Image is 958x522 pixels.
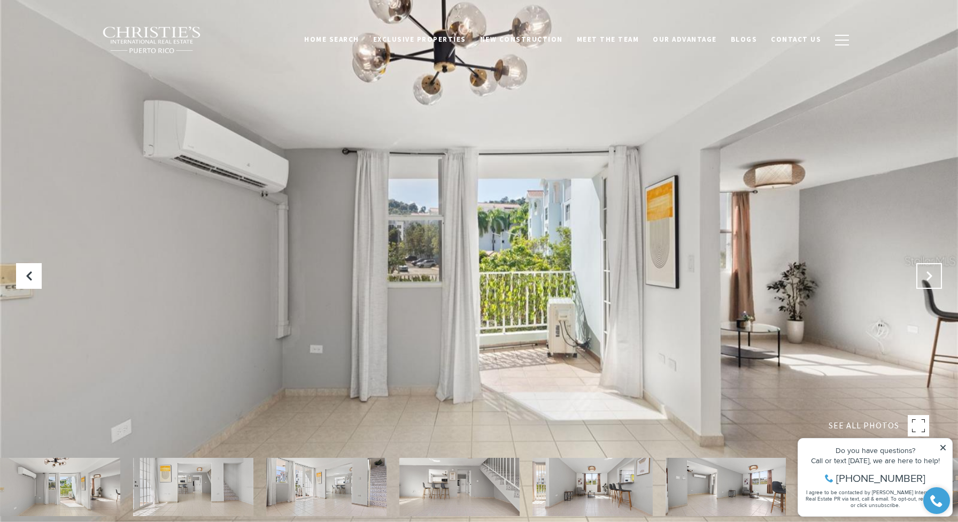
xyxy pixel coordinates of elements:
span: Blogs [731,35,758,44]
span: Contact Us [771,35,821,44]
a: Exclusive Properties [366,29,473,50]
a: New Construction [473,29,570,50]
img: 330 RESIDENCES AT ESCORIAL #330 [266,458,387,516]
span: Our Advantage [653,35,717,44]
span: [PHONE_NUMBER] [44,50,133,61]
span: SEE ALL PHOTOS [829,419,899,433]
span: New Construction [480,35,563,44]
button: Previous Slide [16,263,42,289]
div: Call or text [DATE], we are here to help! [11,34,154,42]
span: I agree to be contacted by [PERSON_NAME] International Real Estate PR via text, call & email. To ... [13,66,152,86]
button: Next Slide [916,263,942,289]
a: Blogs [724,29,764,50]
a: Our Advantage [646,29,724,50]
img: 330 RESIDENCES AT ESCORIAL #330 [133,458,253,516]
img: 330 RESIDENCES AT ESCORIAL #330 [532,458,653,516]
button: button [828,25,856,56]
a: Home Search [297,29,366,50]
img: 330 RESIDENCES AT ESCORIAL #330 [399,458,520,516]
img: Christie's International Real Estate black text logo [102,26,202,54]
img: 330 RESIDENCES AT ESCORIAL #330 [666,458,786,516]
div: Do you have questions? [11,24,154,32]
a: Meet the Team [570,29,646,50]
span: Exclusive Properties [373,35,466,44]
